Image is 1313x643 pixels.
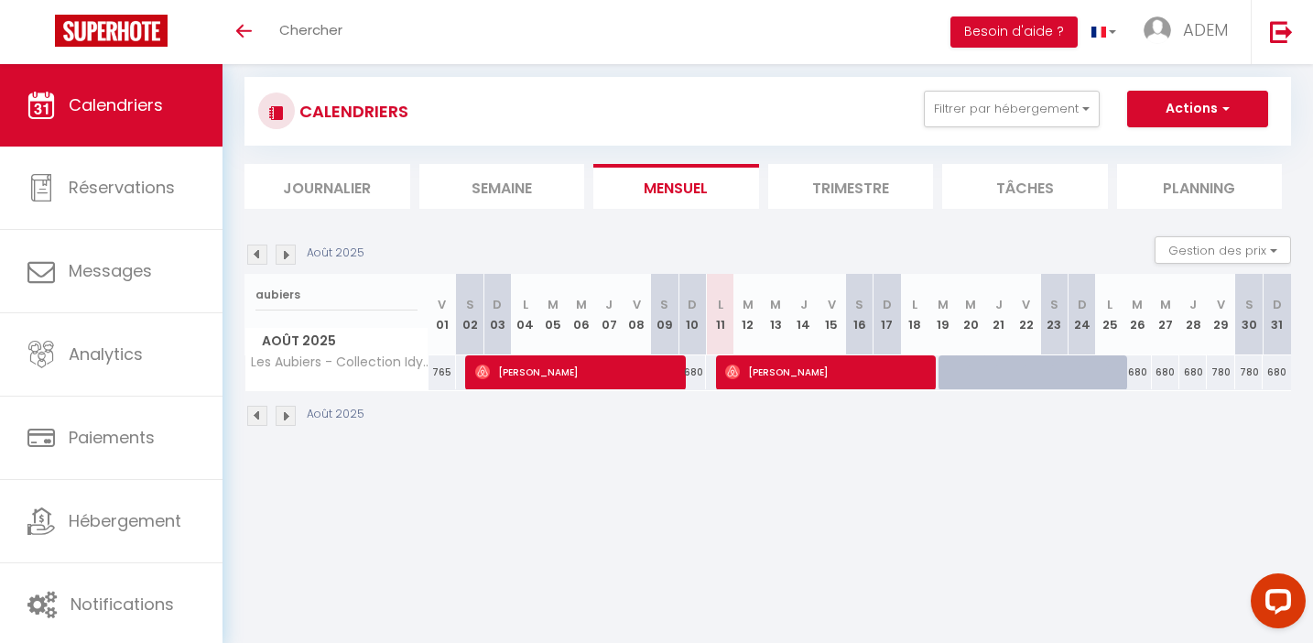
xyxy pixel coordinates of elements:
th: 26 [1123,274,1151,355]
span: Réservations [69,176,175,199]
li: Semaine [419,164,585,209]
img: Super Booking [55,15,168,47]
abbr: J [605,296,613,313]
img: ... [1144,16,1171,44]
th: 10 [678,274,706,355]
th: 18 [901,274,928,355]
abbr: M [548,296,559,313]
abbr: V [1217,296,1225,313]
th: 19 [929,274,957,355]
abbr: M [576,296,587,313]
abbr: V [633,296,641,313]
abbr: M [1160,296,1171,313]
abbr: V [438,296,446,313]
th: 25 [1096,274,1123,355]
abbr: J [995,296,1003,313]
th: 29 [1207,274,1234,355]
button: Filtrer par hébergement [924,91,1100,127]
abbr: L [523,296,528,313]
abbr: V [1022,296,1030,313]
button: Besoin d'aide ? [950,16,1078,48]
th: 23 [1040,274,1068,355]
p: Août 2025 [307,245,364,262]
img: logout [1270,20,1293,43]
div: 680 [678,355,706,389]
abbr: S [466,296,474,313]
div: 680 [1263,355,1291,389]
th: 30 [1235,274,1263,355]
abbr: D [1273,296,1282,313]
span: Paiements [69,426,155,449]
p: Août 2025 [307,406,364,423]
h3: CALENDRIERS [295,91,408,132]
span: Chercher [279,20,342,39]
abbr: L [912,296,917,313]
th: 24 [1068,274,1095,355]
th: 12 [734,274,762,355]
th: 03 [483,274,511,355]
abbr: L [718,296,723,313]
li: Planning [1117,164,1283,209]
th: 01 [429,274,456,355]
span: Calendriers [69,93,163,116]
th: 20 [957,274,984,355]
th: 13 [762,274,789,355]
li: Tâches [942,164,1108,209]
abbr: S [1050,296,1058,313]
th: 08 [623,274,650,355]
abbr: M [1132,296,1143,313]
th: 09 [651,274,678,355]
abbr: M [938,296,949,313]
span: Messages [69,259,152,282]
th: 16 [845,274,873,355]
th: 28 [1179,274,1207,355]
span: Les Aubiers - Collection Idylliq [248,355,431,369]
div: 780 [1235,355,1263,389]
abbr: S [1245,296,1253,313]
li: Journalier [244,164,410,209]
li: Trimestre [768,164,934,209]
th: 02 [456,274,483,355]
abbr: S [660,296,668,313]
span: [PERSON_NAME] [725,354,927,389]
abbr: M [965,296,976,313]
div: 680 [1179,355,1207,389]
span: Hébergement [69,509,181,532]
span: ADEM [1183,18,1228,41]
th: 15 [818,274,845,355]
div: 765 [429,355,456,389]
abbr: M [743,296,754,313]
abbr: L [1107,296,1112,313]
span: Août 2025 [245,328,428,354]
li: Mensuel [593,164,759,209]
th: 31 [1263,274,1291,355]
th: 04 [512,274,539,355]
abbr: V [828,296,836,313]
th: 21 [984,274,1012,355]
div: 780 [1207,355,1234,389]
span: [PERSON_NAME] [475,354,677,389]
div: 680 [1152,355,1179,389]
div: 680 [1123,355,1151,389]
abbr: D [883,296,892,313]
iframe: LiveChat chat widget [1236,566,1313,643]
th: 11 [706,274,733,355]
th: 27 [1152,274,1179,355]
th: 14 [790,274,818,355]
abbr: D [493,296,502,313]
abbr: D [688,296,697,313]
button: Gestion des prix [1155,236,1291,264]
abbr: J [800,296,808,313]
abbr: D [1078,296,1087,313]
th: 22 [1013,274,1040,355]
th: 05 [539,274,567,355]
th: 07 [595,274,623,355]
th: 06 [567,274,594,355]
abbr: J [1189,296,1197,313]
th: 17 [874,274,901,355]
abbr: M [770,296,781,313]
abbr: S [855,296,863,313]
button: Actions [1127,91,1268,127]
span: Notifications [71,593,174,616]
